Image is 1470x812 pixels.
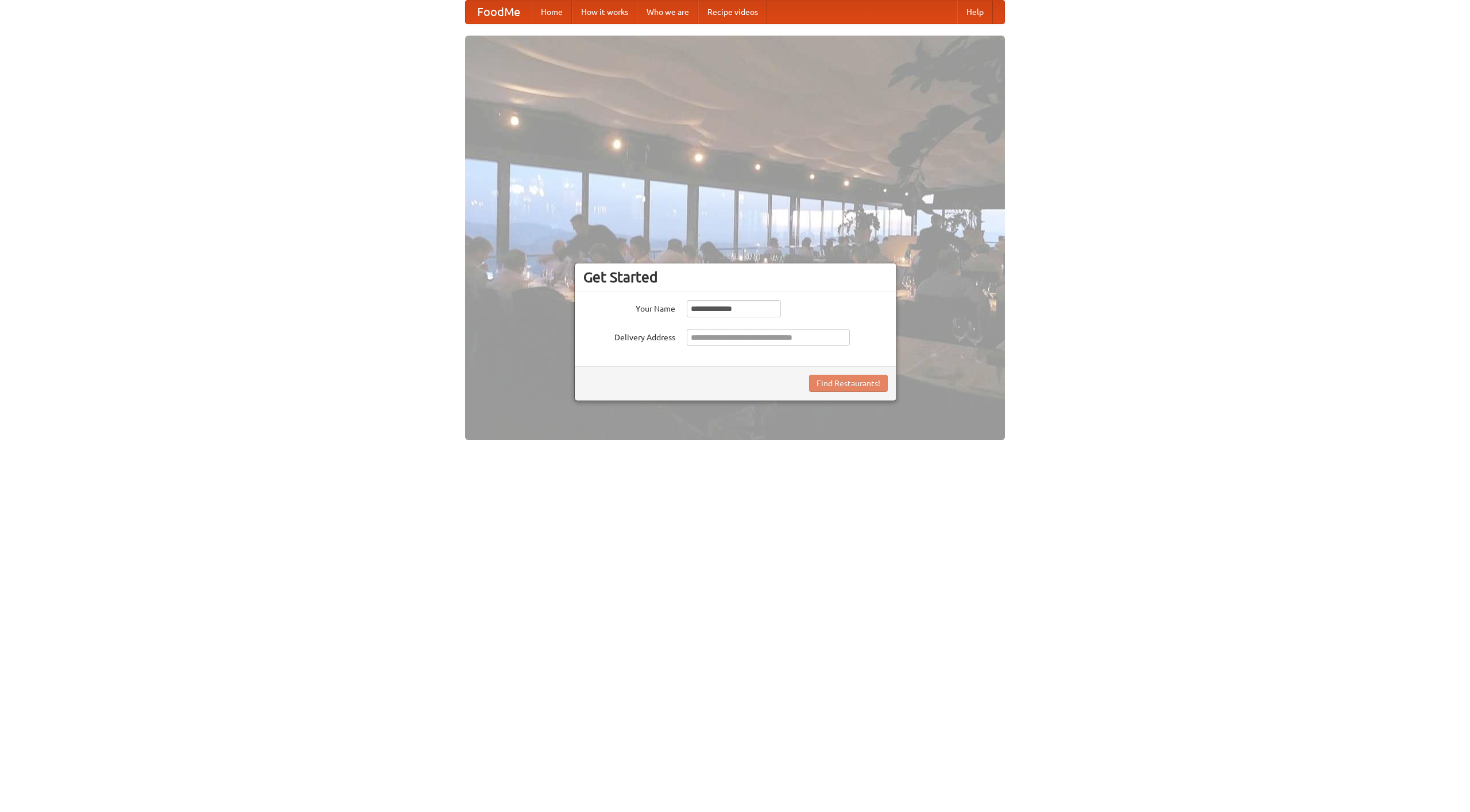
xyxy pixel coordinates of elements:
a: FoodMe [466,1,532,24]
label: Your Name [583,300,675,314]
a: Recipe videos [698,1,767,24]
a: Who we are [637,1,698,24]
a: Home [532,1,572,24]
a: How it works [572,1,637,24]
h3: Get Started [583,269,888,286]
button: Find Restaurants! [809,375,888,392]
label: Delivery Address [583,329,675,343]
a: Help [957,1,993,24]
